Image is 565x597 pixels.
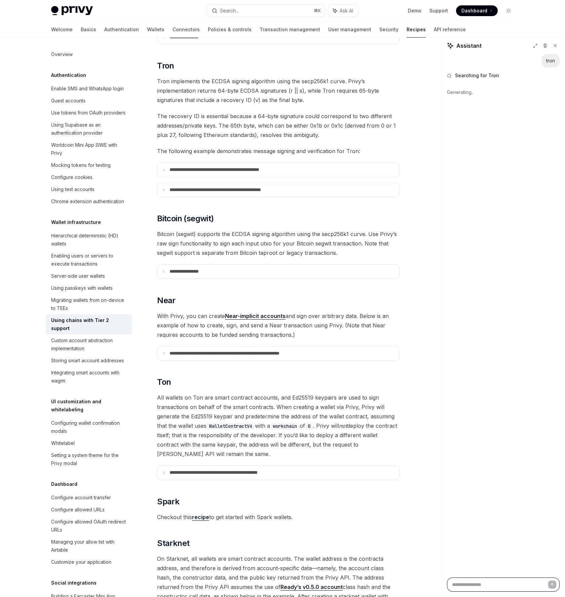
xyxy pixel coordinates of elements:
code: workchain [270,422,300,430]
span: Bitcoin (segwit) [157,213,214,224]
div: Guest accounts [51,97,85,105]
div: Mocking tokens for testing [51,161,111,169]
a: Using passkeys with wallets [46,282,132,294]
a: API reference [434,21,466,38]
button: Send message [548,581,556,589]
span: Near [157,295,176,306]
div: Configure allowed OAuth redirect URLs [51,518,128,534]
span: Checkout this to get started with Spark wallets. [157,512,400,522]
h5: Social integrations [51,579,97,587]
h5: UI customization and whitelabeling [51,398,132,414]
div: Overview [51,50,73,58]
div: Server-side user wallets [51,272,105,280]
span: Starknet [157,538,189,549]
a: Configure cookies [46,171,132,183]
span: Searching for Tron [455,72,499,79]
button: Ask AI [328,5,358,17]
div: Using Supabase as an authentication provider [51,121,128,137]
a: Migrating wallets from on-device to TEEs [46,294,132,314]
div: Managing your allow list with Airtable [51,538,128,554]
a: Demo [408,7,421,14]
a: Server-side user wallets [46,270,132,282]
div: Using chains with Tier 2 support [51,316,128,332]
a: Enable SMS and WhatsApp login [46,83,132,95]
div: Custom account abstraction implementation [51,336,128,353]
a: Use tokens from OAuth providers [46,107,132,119]
h5: Authentication [51,71,86,79]
div: Worldcoin Mini App SIWE with Privy [51,141,128,157]
a: Configuring wallet confirmation modals [46,417,132,437]
a: Custom account abstraction implementation [46,334,132,355]
div: Storing smart account addresses [51,357,124,365]
div: Chrome extension authentication [51,197,124,205]
a: Connectors [173,21,200,38]
a: Security [379,21,399,38]
a: Wallets [147,21,164,38]
div: Search... [220,7,239,15]
div: Customize your application [51,558,111,566]
code: 0 [305,422,313,430]
a: Chrome extension authentication [46,195,132,208]
div: Configure account transfer [51,494,111,502]
a: Whitelabel [46,437,132,449]
a: Configure allowed URLs [46,504,132,516]
span: ⌘ K [314,8,321,13]
span: Spark [157,496,179,507]
div: tron [546,57,555,64]
a: Transaction management [260,21,320,38]
span: Assistant [456,42,482,50]
span: Bitcoin (segwit) supports the ECDSA signing algorithm using the secp256k1 curve. Use Privy’s raw ... [157,229,400,258]
button: Toggle dark mode [503,5,514,16]
a: Integrating smart accounts with wagmi [46,367,132,387]
a: Authentication [104,21,139,38]
div: Configuring wallet confirmation modals [51,419,128,435]
a: recipe [192,514,209,521]
button: Search...⌘K [207,5,325,17]
span: Tron implements the ECDSA signing algorithm using the secp256k1 curve. Privy’s implementation ret... [157,77,400,105]
div: Integrating smart accounts with wagmi [51,369,128,385]
a: Ready’s v0.5.0 account [280,584,343,591]
a: Support [429,7,448,14]
a: Configure account transfer [46,492,132,504]
a: Near-implicit accounts [225,313,286,320]
em: not [339,422,347,429]
a: Guest accounts [46,95,132,107]
a: User management [328,21,371,38]
div: Configure allowed URLs [51,506,105,514]
div: Migrating wallets from on-device to TEEs [51,296,128,312]
div: Hierarchical deterministic (HD) wallets [51,232,128,248]
a: Dashboard [456,5,498,16]
div: Using passkeys with wallets [51,284,113,292]
span: The following example demonstrates message signing and verification for Tron: [157,146,400,156]
a: Using Supabase as an authentication provider [46,119,132,139]
a: Customize your application [46,556,132,568]
div: Configure cookies [51,173,92,181]
div: Using test accounts [51,185,95,193]
a: Hierarchical deterministic (HD) wallets [46,230,132,250]
span: All wallets on Ton are smart contract accounts, and Ed25519 keypairs are used to sign transaction... [157,393,400,459]
span: Dashboard [461,7,487,14]
a: Managing your allow list with Airtable [46,536,132,556]
a: Configure allowed OAuth redirect URLs [46,516,132,536]
div: Enable SMS and WhatsApp login [51,85,124,93]
code: WalletContractV4 [206,422,255,430]
div: Setting a system theme for the Privy modal [51,451,128,467]
a: Basics [81,21,96,38]
a: Recipes [407,21,426,38]
a: Worldcoin Mini App SIWE with Privy [46,139,132,159]
a: Enabling users or servers to execute transactions [46,250,132,270]
a: Policies & controls [208,21,252,38]
a: Storing smart account addresses [46,355,132,367]
span: Tron [157,60,174,71]
span: Ton [157,377,171,387]
a: Welcome [51,21,73,38]
a: Mocking tokens for testing [46,159,132,171]
a: Overview [46,48,132,60]
a: Using chains with Tier 2 support [46,314,132,334]
button: Searching for Tron [447,72,560,79]
h5: Dashboard [51,480,77,488]
a: Setting a system theme for the Privy modal [46,449,132,469]
div: Whitelabel [51,439,75,447]
h5: Wallet infrastructure [51,218,101,226]
span: With Privy, you can create and sign over arbitrary data. Below is an example of how to create, si... [157,311,400,339]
